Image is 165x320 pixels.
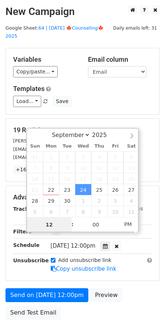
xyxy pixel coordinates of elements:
span: September 24, 2025 [75,184,91,195]
span: October 4, 2025 [123,195,139,206]
a: Load... [13,96,41,107]
a: 64 | [DATE] 🍁Counseling🍁 2025 [5,25,104,39]
span: September 17, 2025 [75,173,91,184]
span: September 1, 2025 [43,151,59,162]
span: October 6, 2025 [43,206,59,217]
span: September 22, 2025 [43,184,59,195]
a: +16 more [13,165,44,174]
span: October 9, 2025 [91,206,107,217]
h5: 19 Recipients [13,126,152,134]
span: September 29, 2025 [43,195,59,206]
iframe: Chat Widget [128,285,165,320]
span: Thu [91,144,107,149]
span: Wed [75,144,91,149]
span: October 10, 2025 [107,206,123,217]
span: Sun [27,144,43,149]
h5: Advanced [13,193,152,201]
label: UTM Codes [114,205,143,213]
span: October 2, 2025 [91,195,107,206]
span: September 7, 2025 [27,162,43,173]
h2: New Campaign [5,5,160,18]
a: Send on [DATE] 12:00pm [5,288,88,302]
span: August 31, 2025 [27,151,43,162]
span: September 11, 2025 [91,162,107,173]
button: Save [53,96,72,107]
span: October 3, 2025 [107,195,123,206]
h5: Variables [13,56,77,64]
span: September 27, 2025 [123,184,139,195]
span: September 13, 2025 [123,162,139,173]
span: September 30, 2025 [59,195,75,206]
strong: Filters [13,229,32,235]
h5: Email column [88,56,152,64]
span: September 18, 2025 [91,173,107,184]
span: September 10, 2025 [75,162,91,173]
span: September 12, 2025 [107,162,123,173]
span: Daily emails left: 31 [111,24,160,32]
span: September 2, 2025 [59,151,75,162]
strong: Tracking [13,206,38,212]
small: Google Sheet: [5,25,104,39]
a: Daily emails left: 31 [111,25,160,31]
span: October 1, 2025 [75,195,91,206]
span: Mon [43,144,59,149]
strong: Unsubscribe [13,258,49,263]
span: September 26, 2025 [107,184,123,195]
a: Preview [90,288,122,302]
span: September 15, 2025 [43,173,59,184]
span: September 9, 2025 [59,162,75,173]
a: Send Test Email [5,306,61,320]
span: [DATE] 12:00pm [51,243,96,249]
span: September 4, 2025 [91,151,107,162]
span: Tue [59,144,75,149]
span: September 16, 2025 [59,173,75,184]
span: September 21, 2025 [27,184,43,195]
span: September 6, 2025 [123,151,139,162]
span: September 14, 2025 [27,173,43,184]
span: October 8, 2025 [75,206,91,217]
a: Templates [13,85,45,92]
span: September 23, 2025 [59,184,75,195]
span: September 19, 2025 [107,173,123,184]
span: September 20, 2025 [123,173,139,184]
small: [EMAIL_ADDRESS][DOMAIN_NAME] [13,155,95,160]
small: [EMAIL_ADDRESS][DOMAIN_NAME] [13,146,95,152]
small: [PERSON_NAME][EMAIL_ADDRESS][DOMAIN_NAME] [13,138,133,144]
span: October 11, 2025 [123,206,139,217]
a: Copy unsubscribe link [51,266,116,272]
span: September 28, 2025 [27,195,43,206]
span: September 25, 2025 [91,184,107,195]
span: September 5, 2025 [107,151,123,162]
a: Copy/paste... [13,66,58,77]
span: October 7, 2025 [59,206,75,217]
span: Sat [123,144,139,149]
span: September 3, 2025 [75,151,91,162]
input: Year [90,132,116,138]
span: Fri [107,144,123,149]
span: October 5, 2025 [27,206,43,217]
span: Click to toggle [118,217,138,232]
span: : [72,217,74,232]
span: September 8, 2025 [43,162,59,173]
input: Hour [27,217,72,232]
strong: Schedule [13,242,39,248]
input: Minute [74,217,118,232]
label: Add unsubscribe link [58,256,112,264]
